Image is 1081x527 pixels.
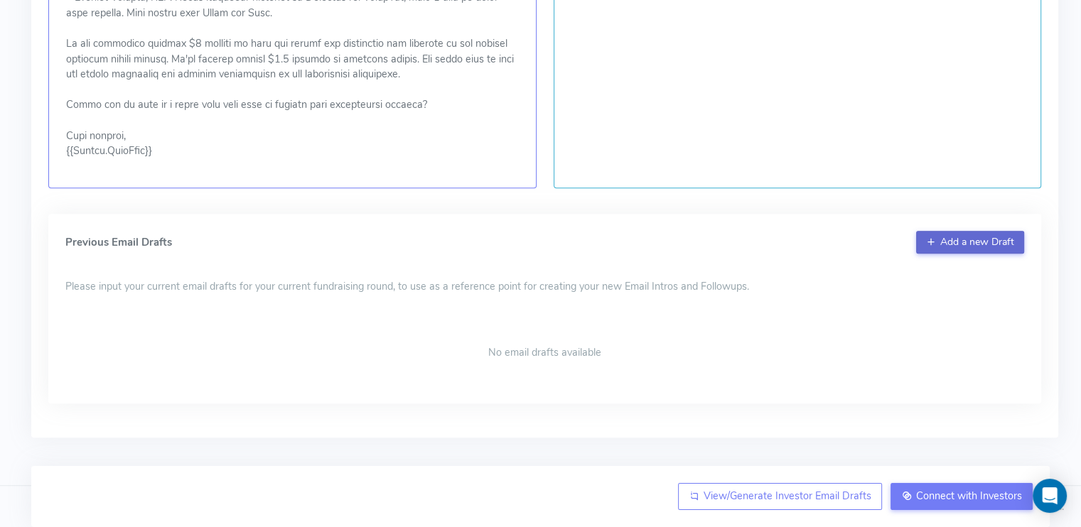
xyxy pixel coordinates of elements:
a: Connect with Investors [891,483,1033,510]
a: View/Generate Investor Email Drafts [678,483,882,510]
div: Open Intercom Messenger [1033,479,1067,513]
div: No email drafts available [65,320,1024,386]
span: Please input your current email drafts for your current fundraising round, to use as a reference ... [65,279,749,295]
span: View/Generate Investor Email Drafts [704,489,871,503]
h5: Previous Email Drafts [65,237,172,249]
span: Connect with Investors [916,489,1022,503]
button: Add a new Draft [916,231,1024,254]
